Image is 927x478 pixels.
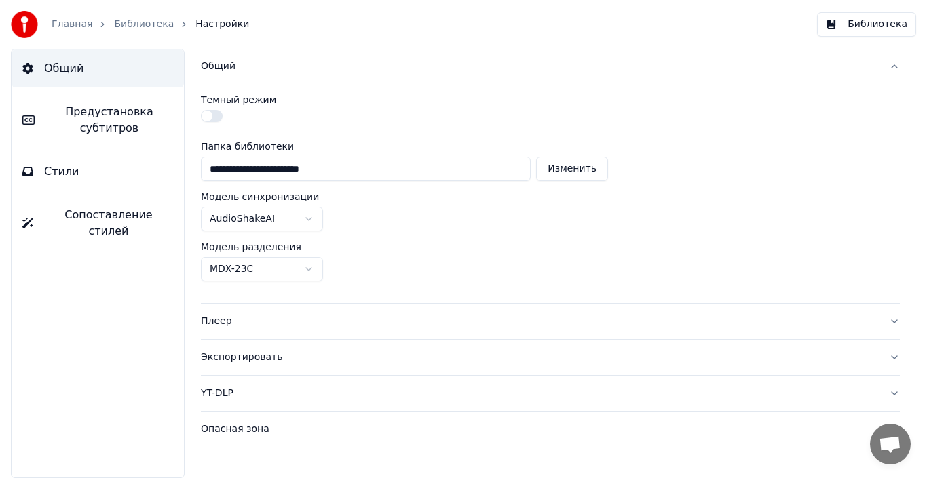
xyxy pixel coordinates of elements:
[52,18,92,31] a: Главная
[201,192,319,201] label: Модель синхронизации
[201,242,301,252] label: Модель разделения
[201,340,900,375] button: Экспортировать
[195,18,249,31] span: Настройки
[44,163,79,180] span: Стили
[201,304,900,339] button: Плеер
[201,142,608,151] label: Папка библиотеки
[201,60,878,73] div: Общий
[11,11,38,38] img: youka
[201,412,900,447] button: Опасная зона
[12,49,184,87] button: Общий
[44,60,83,77] span: Общий
[201,386,878,400] div: YT-DLP
[201,422,878,436] div: Опасная зона
[45,104,173,136] span: Предустановка субтитров
[12,196,184,250] button: Сопоставление стилей
[201,84,900,303] div: Общий
[870,424,911,464] div: Открытый чат
[536,157,608,181] button: Изменить
[201,49,900,84] button: Общий
[201,351,878,364] div: Экспортировать
[44,207,173,239] span: Сопоставление стилей
[201,315,878,328] div: Плеер
[12,153,184,191] button: Стили
[201,376,900,411] button: YT-DLP
[12,93,184,147] button: Предустановка субтитров
[52,18,249,31] nav: breadcrumb
[114,18,174,31] a: Библиотека
[201,95,276,104] label: Темный режим
[817,12,916,37] button: Библиотека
